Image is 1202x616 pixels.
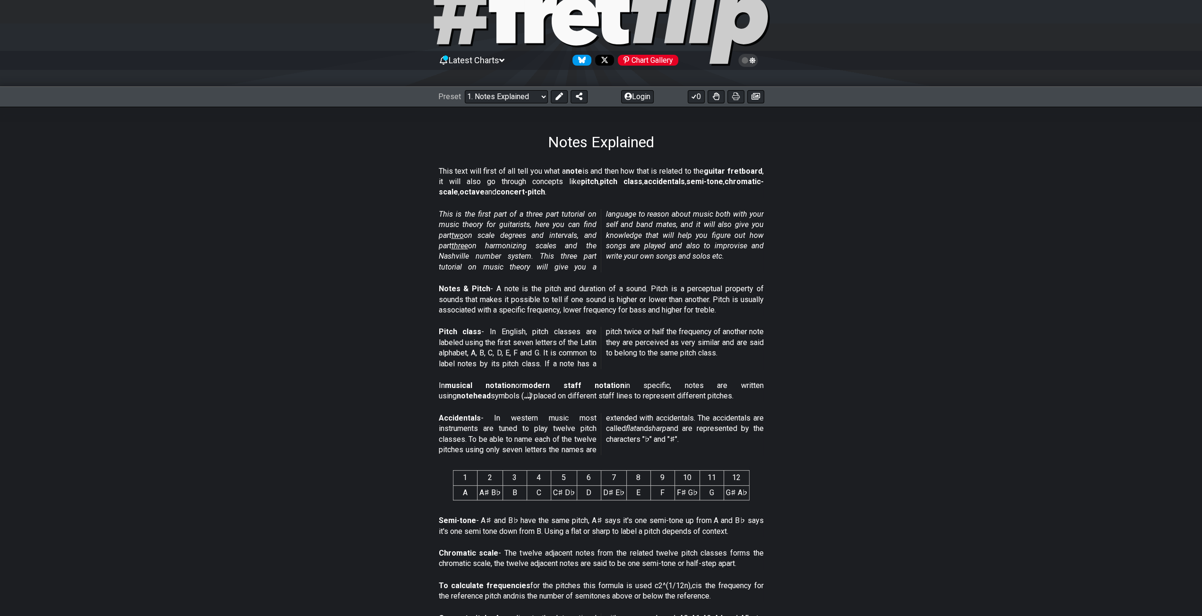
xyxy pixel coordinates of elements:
button: 0 [688,90,705,103]
p: - The twelve adjacent notes from the related twelve pitch classes forms the chromatic scale, the ... [439,548,764,569]
strong: Accidentals [439,413,481,422]
td: F [650,485,674,500]
a: Follow #fretflip at X [591,55,614,66]
td: D♯ E♭ [601,485,626,500]
p: In or in specific, notes are written using symbols (𝅝 𝅗𝅥 𝅘𝅥 𝅘𝅥𝅮) placed on different staff lines to r... [439,380,764,402]
td: A♯ B♭ [477,485,503,500]
div: Chart Gallery [618,55,678,66]
p: - In English, pitch classes are labeled using the first seven letters of the Latin alphabet, A, B... [439,327,764,369]
strong: Notes & Pitch [439,284,490,293]
td: G♯ A♭ [724,485,749,500]
th: 3 [503,471,527,485]
td: G [699,485,724,500]
th: 12 [724,471,749,485]
th: 9 [650,471,674,485]
strong: concert-pitch [496,187,545,196]
strong: To calculate frequencies [439,581,530,590]
button: Share Preset [571,90,588,103]
th: 10 [674,471,699,485]
h1: Notes Explained [548,133,654,151]
td: C [527,485,551,500]
button: Toggle Dexterity for all fretkits [708,90,725,103]
th: 8 [626,471,650,485]
button: Edit Preset [551,90,568,103]
p: This text will first of all tell you what a is and then how that is related to the , it will also... [439,166,764,198]
button: Login [621,90,654,103]
th: 6 [577,471,601,485]
span: Preset [438,92,461,101]
strong: notehead [457,391,491,400]
td: A [453,485,477,500]
em: flat [626,424,636,433]
a: #fretflip at Pinterest [614,55,678,66]
strong: pitch class [600,177,642,186]
strong: Pitch class [439,327,482,336]
span: two [452,231,464,240]
td: D [577,485,601,500]
td: F♯ G♭ [674,485,699,500]
th: 11 [699,471,724,485]
td: C♯ D♭ [551,485,577,500]
strong: note [566,167,582,176]
a: Follow #fretflip at Bluesky [569,55,591,66]
th: 4 [527,471,551,485]
p: - A♯ and B♭ have the same pitch, A♯ says it's one semi-tone up from A and B♭ says it's one semi t... [439,515,764,537]
span: three [452,241,468,250]
strong: pitch [581,177,598,186]
th: 1 [453,471,477,485]
em: sharp [648,424,666,433]
p: - A note is the pitch and duration of a sound. Pitch is a perceptual property of sounds that make... [439,284,764,315]
span: Toggle light / dark theme [743,56,754,65]
td: E [626,485,650,500]
em: This is the first part of a three part tutorial on music theory for guitarists, here you can find... [439,210,764,271]
strong: musical notation [445,381,515,390]
strong: Semi-tone [439,516,476,525]
th: 5 [551,471,577,485]
strong: guitar fretboard [704,167,762,176]
span: Latest Charts [449,55,499,65]
strong: semi-tone [686,177,723,186]
td: B [503,485,527,500]
button: Print [727,90,744,103]
em: n [515,591,519,600]
strong: accidentals [644,177,685,186]
strong: Chromatic scale [439,548,499,557]
p: for the pitches this formula is used c2^(1/12n), is the frequency for the reference pitch and is ... [439,581,764,602]
th: 7 [601,471,626,485]
strong: modern staff notation [522,381,624,390]
strong: octave [460,187,485,196]
th: 2 [477,471,503,485]
p: - In western music most instruments are tuned to play twelve pitch classes. To be able to name ea... [439,413,764,456]
select: Preset [465,90,548,103]
button: Create image [747,90,764,103]
em: c [692,581,696,590]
